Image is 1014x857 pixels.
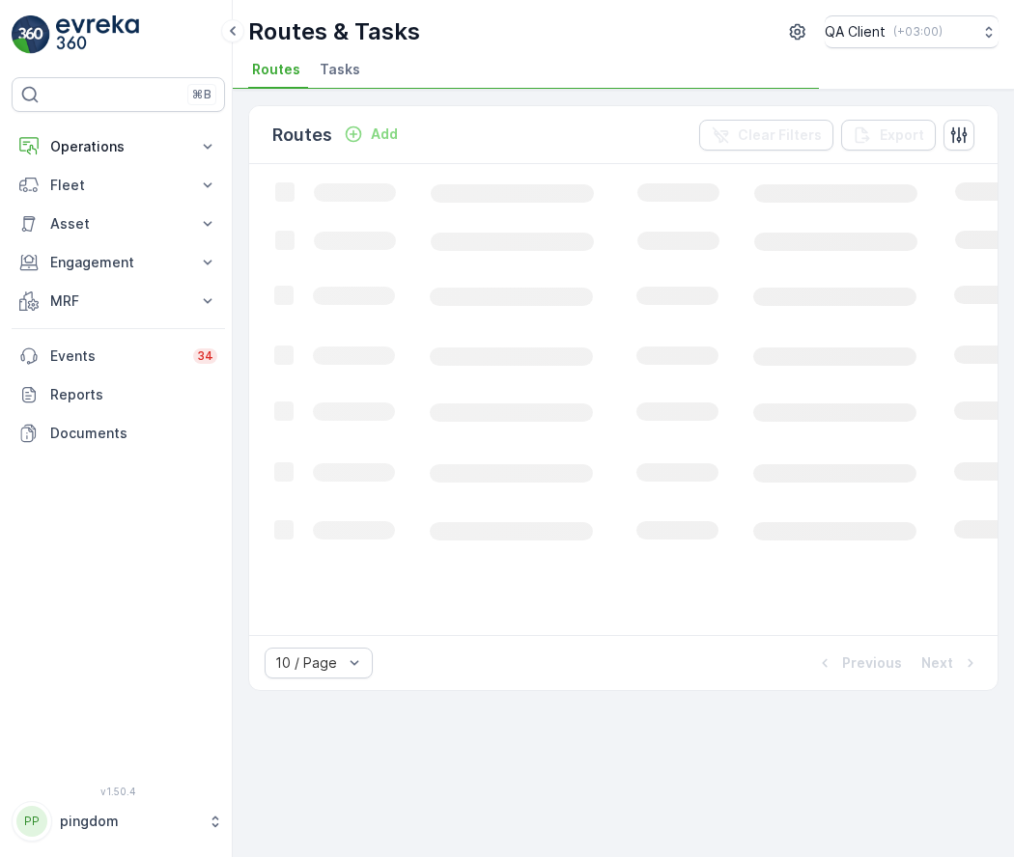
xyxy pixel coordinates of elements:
a: Reports [12,375,225,414]
p: Export [880,125,924,145]
button: QA Client(+03:00) [825,15,999,48]
p: Documents [50,424,217,443]
button: Operations [12,127,225,166]
button: Previous [813,651,904,675]
p: Operations [50,137,186,156]
button: Engagement [12,243,225,282]
p: Routes & Tasks [248,16,420,47]
button: MRF [12,282,225,320]
img: logo [12,15,50,54]
button: Export [841,120,936,151]
button: Add [336,123,406,146]
button: PPpingdom [12,801,225,842]
p: MRF [50,291,186,311]
img: logo_light-DOdMpM7g.png [56,15,139,54]
span: Tasks [320,60,360,79]
p: Previous [842,653,902,673]
p: Reports [50,385,217,404]
button: Clear Filters [699,120,833,151]
p: ( +03:00 ) [893,24,943,40]
p: pingdom [60,812,198,831]
p: 34 [197,348,213,364]
p: QA Client [825,22,886,41]
a: Documents [12,414,225,453]
button: Fleet [12,166,225,205]
div: PP [16,806,47,837]
p: Next [921,653,953,673]
p: Events [50,346,182,366]
p: ⌘B [192,87,211,102]
a: Events34 [12,337,225,375]
span: Routes [252,60,300,79]
p: Clear Filters [738,125,822,145]
p: Fleet [50,176,186,195]
p: Add [371,124,398,144]
span: v 1.50.4 [12,786,225,797]
p: Engagement [50,253,186,272]
button: Asset [12,205,225,243]
p: Routes [272,122,332,149]
button: Next [919,651,982,675]
p: Asset [50,214,186,234]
